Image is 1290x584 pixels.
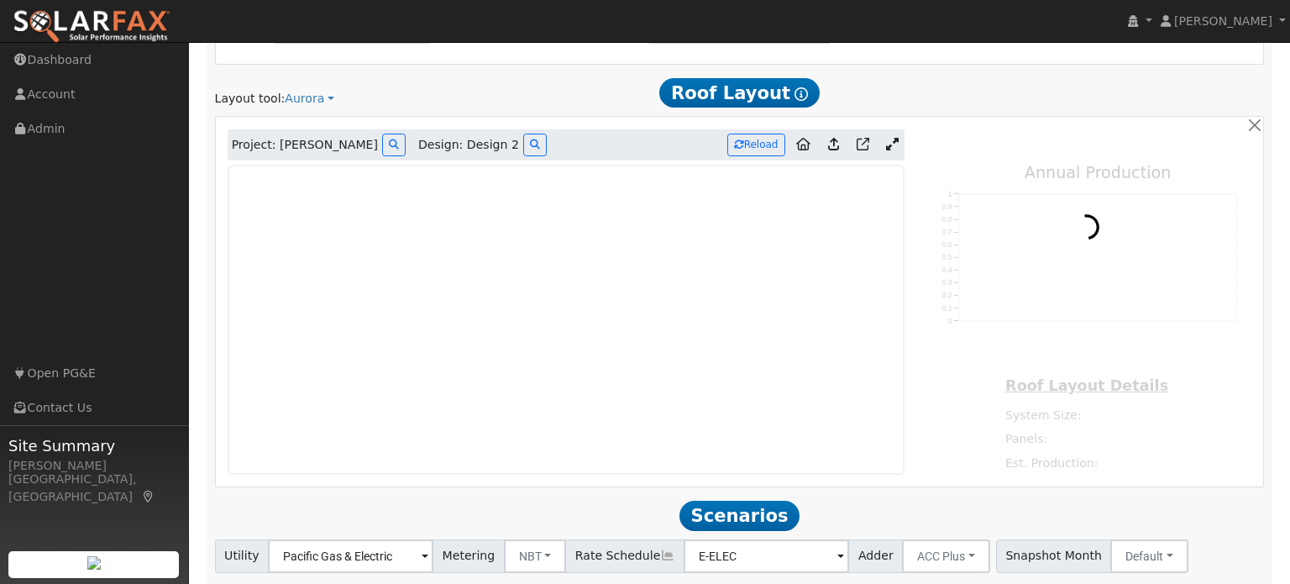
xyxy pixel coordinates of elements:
[8,457,180,475] div: [PERSON_NAME]
[418,136,519,154] span: Design: Design 2
[433,539,505,573] span: Metering
[821,132,846,159] a: Upload consumption to Aurora project
[268,539,433,573] input: Select a Utility
[679,501,800,531] span: Scenarios
[13,9,170,45] img: SolarFax
[880,133,905,158] a: Expand Aurora window
[504,539,567,573] button: NBT
[727,134,785,156] button: Reload
[215,539,270,573] span: Utility
[87,556,101,570] img: retrieve
[141,490,156,503] a: Map
[1174,14,1272,28] span: [PERSON_NAME]
[789,132,817,159] a: Aurora to Home
[8,434,180,457] span: Site Summary
[848,539,903,573] span: Adder
[215,92,286,105] span: Layout tool:
[850,132,876,159] a: Open in Aurora
[684,539,849,573] input: Select a Rate Schedule
[565,539,684,573] span: Rate Schedule
[659,78,820,108] span: Roof Layout
[285,90,334,108] a: Aurora
[902,539,990,573] button: ACC Plus
[794,87,808,101] i: Show Help
[232,136,378,154] span: Project: [PERSON_NAME]
[1110,539,1188,573] button: Default
[8,471,180,506] div: [GEOGRAPHIC_DATA], [GEOGRAPHIC_DATA]
[996,539,1112,573] span: Snapshot Month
